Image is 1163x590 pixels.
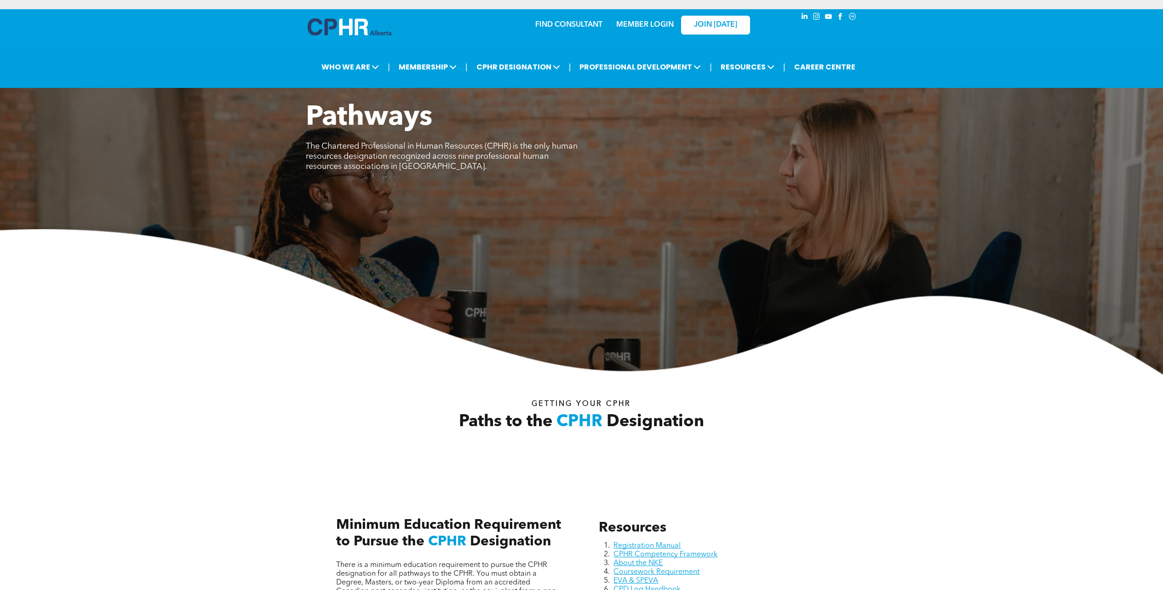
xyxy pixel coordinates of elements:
span: MEMBERSHIP [396,58,459,75]
span: RESOURCES [718,58,777,75]
span: JOIN [DATE] [694,21,737,29]
li: | [465,58,468,76]
a: MEMBER LOGIN [616,21,674,29]
a: linkedin [800,12,810,24]
span: Designation [607,414,704,430]
a: Coursework Requirement [613,568,699,576]
li: | [783,58,785,76]
span: CPHR DESIGNATION [474,58,563,75]
span: Paths to the [459,414,552,430]
a: Social network [848,12,858,24]
a: About the NKE [613,560,663,567]
span: Designation [470,535,551,549]
li: | [569,58,571,76]
span: CPHR [428,535,466,549]
span: Resources [599,521,666,535]
span: Minimum Education Requirement to Pursue the [336,518,561,549]
a: EVA & SPEVA [613,577,658,584]
a: CAREER CENTRE [791,58,858,75]
img: A blue and white logo for cp alberta [308,18,391,35]
a: youtube [824,12,834,24]
a: JOIN [DATE] [681,16,750,35]
span: The Chartered Professional in Human Resources (CPHR) is the only human resources designation reco... [306,142,578,171]
span: Getting your Cphr [532,400,631,408]
li: | [710,58,712,76]
a: Registration Manual [613,542,681,550]
span: PROFESSIONAL DEVELOPMENT [577,58,704,75]
span: WHO WE ARE [319,58,382,75]
a: facebook [836,12,846,24]
a: CPHR Competency Framework [613,551,717,558]
a: FIND CONSULTANT [535,21,602,29]
a: instagram [812,12,822,24]
li: | [388,58,390,76]
span: CPHR [556,414,602,430]
span: Pathways [306,104,432,132]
